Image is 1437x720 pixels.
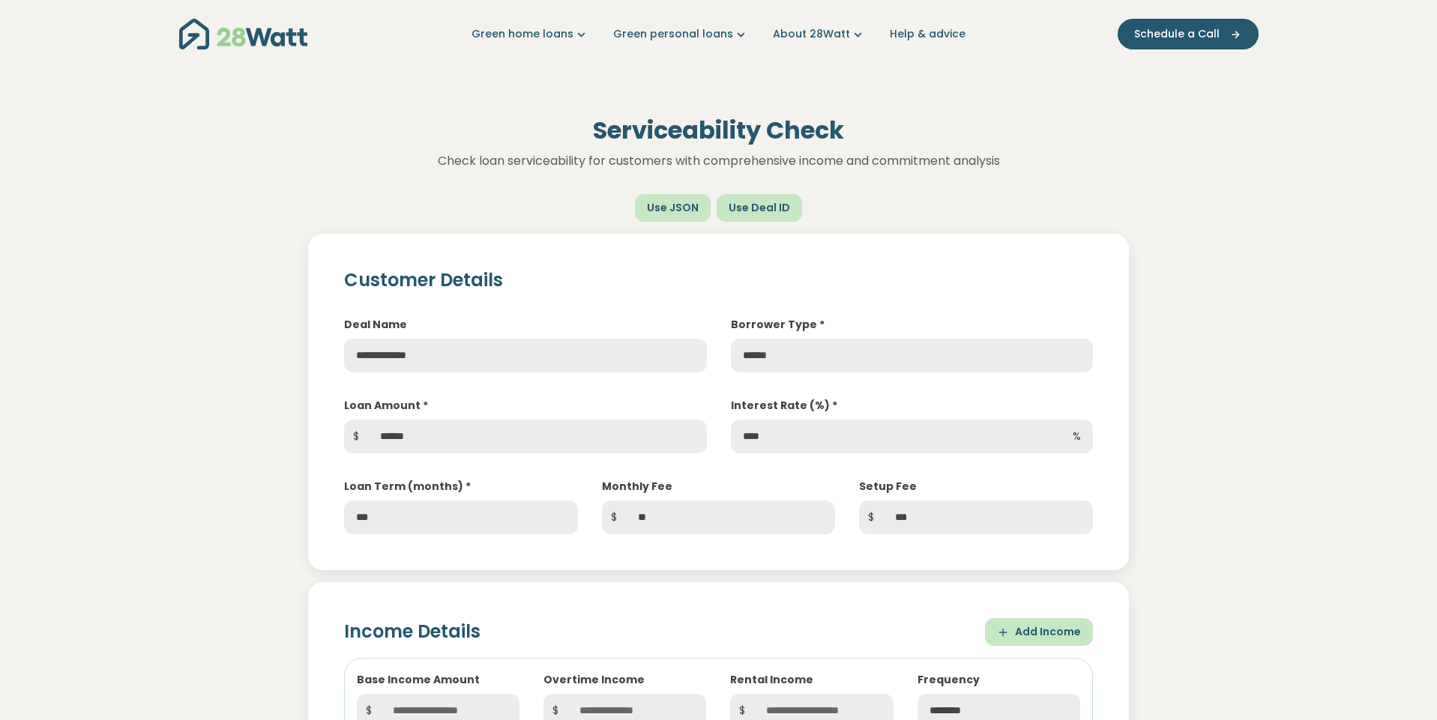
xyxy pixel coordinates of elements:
span: % [1061,420,1093,453]
span: Schedule a Call [1134,26,1220,42]
nav: Main navigation [179,15,1259,53]
a: About 28Watt [773,26,866,42]
h2: Customer Details [344,270,1093,291]
button: Schedule a Call [1118,19,1259,49]
button: Add Income [985,618,1093,646]
img: 28Watt [179,19,307,49]
button: Use JSON [635,194,711,222]
label: Monthly Fee [602,479,672,494]
iframe: Chat Widget [1362,648,1437,720]
label: Setup Fee [859,479,917,494]
label: Rental Income [730,672,813,688]
label: Base Income Amount [357,672,480,688]
label: Loan Term (months) * [344,479,471,494]
label: Deal Name [344,317,407,333]
a: Help & advice [890,26,965,42]
a: Green personal loans [613,26,749,42]
button: Use Deal ID [717,194,802,222]
label: Overtime Income [543,672,645,688]
span: $ [859,500,883,534]
label: Frequency [918,672,980,688]
p: Check loan serviceability for customers with comprehensive income and commitment analysis [224,151,1214,171]
h1: Serviceability Check [224,116,1214,145]
label: Interest Rate (%) * [731,398,837,414]
span: $ [602,500,626,534]
span: $ [344,420,368,453]
label: Borrower Type * [731,317,825,333]
a: Green home loans [472,26,589,42]
label: Loan Amount * [344,398,428,414]
h2: Income Details [344,621,480,643]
